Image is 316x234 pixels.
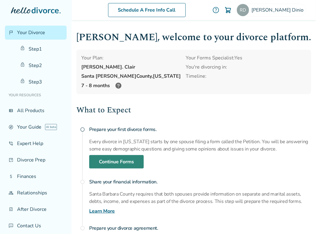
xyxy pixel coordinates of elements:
span: chat_info [9,223,13,228]
span: flag_2 [9,30,13,35]
a: bookmark_checkAfter Divorce [5,202,67,216]
img: Cart [224,6,232,14]
a: Learn More [89,207,115,215]
a: Step2 [16,58,67,73]
a: help [212,6,219,14]
div: 7 - 8 months [81,82,181,89]
a: groupRelationships [5,186,67,200]
li: Your Resources [5,89,67,101]
div: Santa [PERSON_NAME] County, [US_STATE] [81,73,181,80]
div: Your Forms Specialist: Yes [186,55,306,61]
a: attach_moneyFinances [5,169,67,183]
span: radio_button_unchecked [80,179,85,184]
span: [PERSON_NAME] Dinio [251,7,306,13]
h4: Share your financial information. [89,176,311,188]
div: [PERSON_NAME]. Clair [81,64,181,70]
a: Step3 [16,75,67,89]
iframe: Chat Widget [286,205,316,234]
a: exploreYour GuideAI beta [5,120,67,134]
a: Step1 [16,42,67,56]
span: attach_money [9,174,13,179]
span: list_alt_check [9,158,13,162]
span: explore [9,125,13,129]
a: chat_infoContact Us [5,219,67,233]
h4: Prepare your first divorce forms. [89,123,311,136]
a: Schedule A Free Info Call [108,3,186,17]
span: radio_button_unchecked [80,226,85,231]
a: flag_2Your Divorce [5,26,67,40]
a: phone_in_talkExpert Help [5,136,67,151]
p: Every divorce in [US_STATE] starts by one spouse filing a form called the Petition. You will be a... [89,138,311,153]
span: radio_button_unchecked [80,127,85,132]
span: Your Divorce [17,29,45,36]
span: group [9,190,13,195]
div: Timeline: [186,73,306,80]
a: Continue Forms [89,155,144,168]
a: view_listAll Products [5,104,67,118]
a: list_alt_checkDivorce Prep [5,153,67,167]
h1: [PERSON_NAME] , welcome to your divorce platform. [76,30,311,45]
p: Santa Barbara County requires that both spouses provide information on separate and marital asset... [89,190,311,205]
span: phone_in_talk [9,141,13,146]
div: You're divorcing in: [186,64,306,70]
span: AI beta [45,124,57,130]
h2: What to Expect [76,104,311,116]
div: Your Plan: [81,55,181,61]
img: raymond.dinio13@gmail.com [237,4,249,16]
span: view_list [9,108,13,113]
span: bookmark_check [9,207,13,212]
